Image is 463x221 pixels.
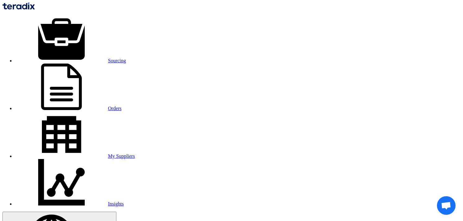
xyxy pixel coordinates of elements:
a: Orders [15,106,122,111]
img: Teradix logo [2,2,35,10]
a: Sourcing [15,58,126,63]
a: Insights [15,201,124,206]
a: Open chat [437,196,456,215]
a: My Suppliers [15,153,135,159]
